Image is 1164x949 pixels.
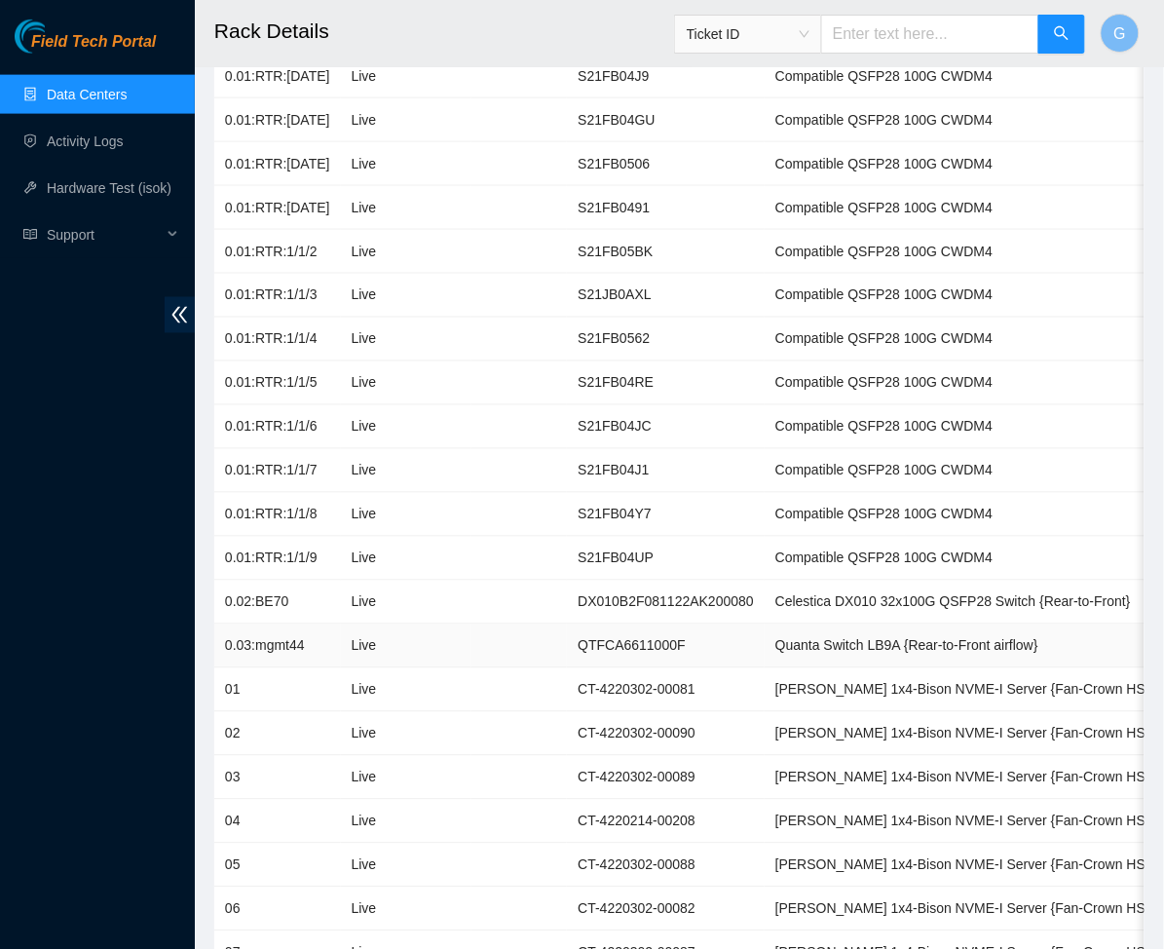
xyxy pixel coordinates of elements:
button: search [1038,15,1085,54]
td: S21FB05BK [567,230,765,274]
td: Live [341,318,472,361]
span: Field Tech Portal [31,33,156,52]
span: read [23,228,37,242]
td: Live [341,493,472,537]
td: Live [341,537,472,581]
td: S21JB0AXL [567,274,765,318]
td: Live [341,756,472,800]
td: 0.02:BE70 [214,581,341,625]
a: Hardware Test (isok) [47,180,171,196]
td: CT-4220214-00208 [567,800,765,844]
td: CT-4220302-00088 [567,844,765,888]
button: G [1101,14,1140,53]
td: S21FB04Y7 [567,493,765,537]
td: 0.01:RTR:1/1/9 [214,537,341,581]
td: 0.01:RTR:1/1/2 [214,230,341,274]
td: Live [341,668,472,712]
td: 06 [214,888,341,931]
td: 0.01:RTR:1/1/4 [214,318,341,361]
td: S21FB04RE [567,361,765,405]
td: CT-4220302-00081 [567,668,765,712]
td: Live [341,844,472,888]
td: 03 [214,756,341,800]
td: 01 [214,668,341,712]
td: 05 [214,844,341,888]
td: Live [341,361,472,405]
span: double-left [165,297,195,333]
td: 0.03:mgmt44 [214,625,341,668]
td: Live [341,98,472,142]
a: Activity Logs [47,133,124,149]
td: Live [341,449,472,493]
td: 02 [214,712,341,756]
td: CT-4220302-00090 [567,712,765,756]
td: Live [341,186,472,230]
span: search [1054,25,1070,44]
td: S21FB04J9 [567,55,765,98]
input: Enter text here... [821,15,1039,54]
td: 0.01:RTR:[DATE] [214,98,341,142]
a: Akamai TechnologiesField Tech Portal [15,35,156,60]
td: Live [341,800,472,844]
td: Live [341,274,472,318]
td: CT-4220302-00082 [567,888,765,931]
td: 0.01:RTR:1/1/3 [214,274,341,318]
td: 0.01:RTR:1/1/6 [214,405,341,449]
td: 0.01:RTR:1/1/8 [214,493,341,537]
span: Ticket ID [687,19,809,49]
td: S21FB0562 [567,318,765,361]
td: S21FB04UP [567,537,765,581]
span: Support [47,215,162,254]
span: G [1114,21,1126,46]
td: 0.01:RTR:1/1/7 [214,449,341,493]
a: Data Centers [47,87,127,102]
td: S21FB0506 [567,142,765,186]
td: 0.01:RTR:1/1/5 [214,361,341,405]
td: Live [341,55,472,98]
td: S21FB04J1 [567,449,765,493]
td: S21FB04GU [567,98,765,142]
td: Live [341,888,472,931]
td: 0.01:RTR:[DATE] [214,142,341,186]
td: S21FB04JC [567,405,765,449]
td: 0.01:RTR:[DATE] [214,186,341,230]
td: S21FB0491 [567,186,765,230]
td: Live [341,581,472,625]
td: 0.01:RTR:[DATE] [214,55,341,98]
td: Live [341,625,472,668]
td: QTFCA6611000F [567,625,765,668]
td: DX010B2F081122AK200080 [567,581,765,625]
td: CT-4220302-00089 [567,756,765,800]
td: 04 [214,800,341,844]
td: Live [341,142,472,186]
img: Akamai Technologies [15,19,98,54]
td: Live [341,405,472,449]
td: Live [341,712,472,756]
td: Live [341,230,472,274]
